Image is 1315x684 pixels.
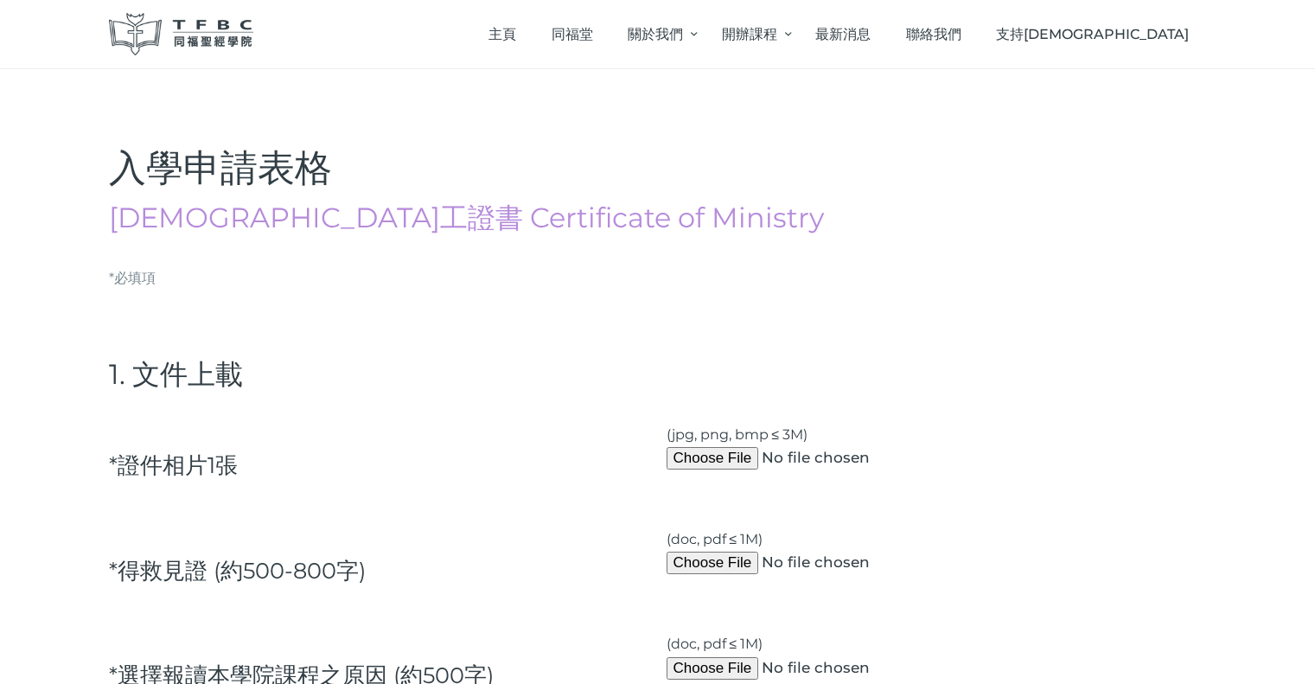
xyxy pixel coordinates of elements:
span: 支持[DEMOGRAPHIC_DATA] [996,26,1189,42]
img: 同福聖經學院 TFBC [109,13,254,55]
a: 主頁 [471,9,534,60]
span: 最新消息 [815,26,871,42]
label: (jpg, png, bmp ≤ 3M) [667,423,990,496]
h5: *得救⾒證 (約500-800字) [109,557,366,585]
a: 關於我們 [610,9,704,60]
a: 聯絡我們 [888,9,979,60]
span: 關於我們 [628,26,683,42]
label: (doc, pdf ≤ 1M) [667,527,990,601]
a: 同福堂 [533,9,610,60]
span: 主頁 [488,26,516,42]
span: 同福堂 [552,26,593,42]
a: 最新消息 [798,9,889,60]
input: (doc, pdf ≤ 1M) [667,552,990,574]
h4: 1. 文件上載 [109,357,1207,392]
input: (jpg, png, bmp ≤ 3M) [667,447,990,470]
a: 開辦課程 [704,9,797,60]
a: 支持[DEMOGRAPHIC_DATA] [979,9,1207,60]
h5: *證件相⽚1張 [109,451,238,479]
span: 聯絡我們 [906,26,961,42]
input: (doc, pdf ≤ 1M) [667,657,990,680]
h4: [DEMOGRAPHIC_DATA]⼯證書 Certificate of Ministry [109,204,1207,232]
span: 開辦課程 [722,26,777,42]
h3: 入學申請表格 [109,150,1207,187]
